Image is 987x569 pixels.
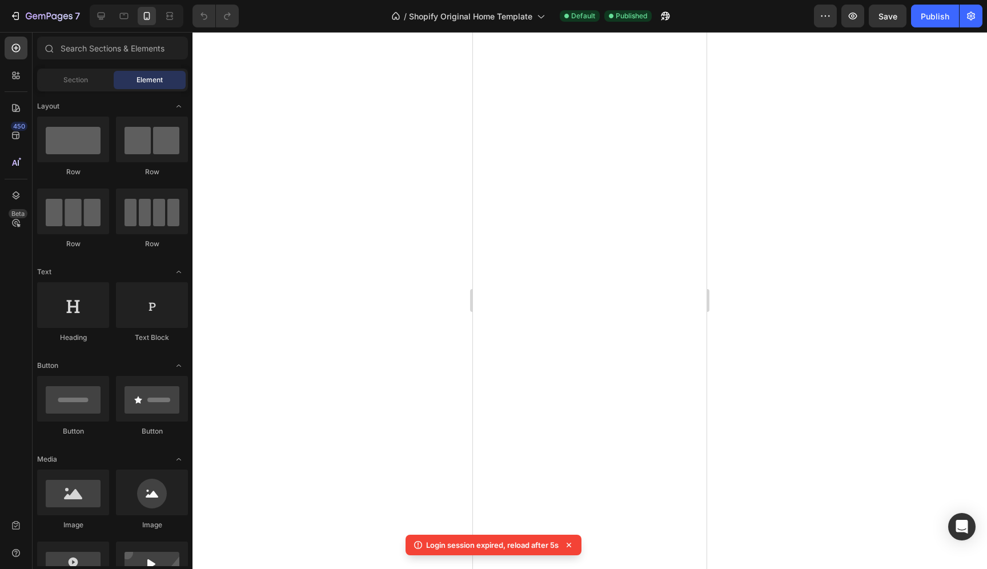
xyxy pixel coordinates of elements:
span: Toggle open [170,97,188,115]
div: Undo/Redo [192,5,239,27]
div: Image [116,520,188,530]
div: Publish [921,10,949,22]
span: Button [37,360,58,371]
span: Published [616,11,647,21]
p: 7 [75,9,80,23]
div: Row [116,167,188,177]
p: Login session expired, reload after 5s [426,539,559,551]
div: Open Intercom Messenger [948,513,976,540]
button: Save [869,5,906,27]
span: Toggle open [170,356,188,375]
span: Layout [37,101,59,111]
input: Search Sections & Elements [37,37,188,59]
div: 450 [11,122,27,131]
span: Toggle open [170,263,188,281]
span: Toggle open [170,450,188,468]
div: Button [37,426,109,436]
div: Text Block [116,332,188,343]
div: Beta [9,209,27,218]
iframe: Design area [473,32,707,569]
div: Heading [37,332,109,343]
div: Row [37,239,109,249]
span: / [404,10,407,22]
div: Row [116,239,188,249]
div: Row [37,167,109,177]
span: Element [137,75,163,85]
div: Button [116,426,188,436]
span: Default [571,11,595,21]
span: Shopify Original Home Template [409,10,532,22]
span: Save [878,11,897,21]
span: Text [37,267,51,277]
span: Media [37,454,57,464]
button: Publish [911,5,959,27]
div: Image [37,520,109,530]
button: 7 [5,5,85,27]
span: Section [63,75,88,85]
